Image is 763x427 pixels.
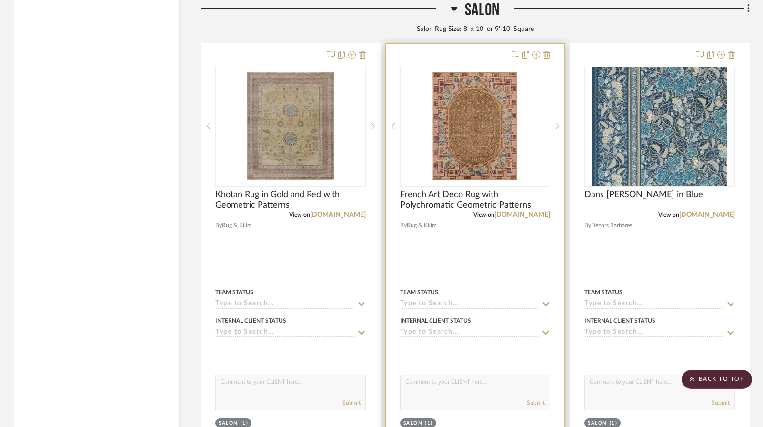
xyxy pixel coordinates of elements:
span: Khotan Rug in Gold and Red with Geometric Patterns [215,189,366,210]
input: Type to Search… [400,328,539,338]
img: Khotan Rug in Gold and Red with Geometric Patterns [241,67,340,186]
span: Décors Barbares [591,221,632,230]
scroll-to-top-button: BACK TO TOP [682,370,752,389]
span: By [215,221,222,230]
div: Team Status [400,288,438,297]
span: View on [289,212,310,218]
div: Salon [219,420,238,427]
a: [DOMAIN_NAME] [679,211,735,218]
span: By [584,221,591,230]
button: Submit [712,398,730,407]
input: Type to Search… [584,300,723,309]
div: (1) [241,420,249,427]
span: French Art Deco Rug with Polychromatic Geometric Patterns [400,189,551,210]
button: Submit [342,398,361,407]
div: Internal Client Status [400,317,471,325]
div: Salon [588,420,607,427]
button: Submit [527,398,545,407]
img: French Art Deco Rug with Polychromatic Geometric Patterns [427,67,522,186]
input: Type to Search… [400,300,539,309]
div: Salon Rug Size: 8' x 10' or 9'-10' Square [201,24,750,35]
div: Internal Client Status [215,317,286,325]
input: Type to Search… [584,328,723,338]
input: Type to Search… [215,328,354,338]
span: Rug & Kilim [407,221,437,230]
input: Type to Search… [215,300,354,309]
span: By [400,221,407,230]
span: View on [658,212,679,218]
a: [DOMAIN_NAME] [494,211,550,218]
img: Dans la Forêt in Blue [592,67,727,186]
div: Salon [403,420,423,427]
a: [DOMAIN_NAME] [310,211,366,218]
div: Internal Client Status [584,317,655,325]
div: (1) [425,420,433,427]
div: Team Status [584,288,622,297]
span: Rug & Kilim [222,221,252,230]
span: Dans [PERSON_NAME] in Blue [584,189,703,200]
div: Team Status [215,288,253,297]
div: (1) [610,420,618,427]
span: View on [473,212,494,218]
